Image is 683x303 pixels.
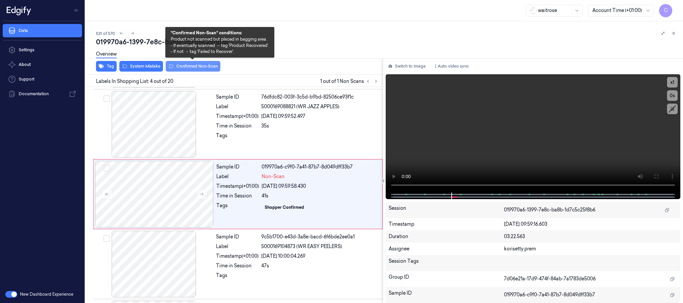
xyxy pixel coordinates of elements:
span: Non-Scan [262,173,285,180]
div: Tags [216,272,259,283]
span: 5000169088821 (WR JAZZ APPLES) [261,103,339,110]
div: Timestamp (+01:00) [216,113,259,120]
span: 521 of 570 [96,31,115,36]
span: 1 out of 1 Non Scans [320,77,380,85]
div: 47s [261,262,379,269]
button: Toggle Navigation [71,5,82,16]
span: 019970a6-c9f0-7a41-87b7-8d049dff33b7 [504,291,595,298]
button: Select row [103,235,110,242]
div: Sample ID [216,163,259,170]
div: Timestamp (+01:00) [216,253,259,260]
div: Assignee [389,245,504,252]
button: Confirmed Non-Scan [166,61,220,72]
span: 7d06e21a-17d9-474f-84ab-7a1783de5006 [504,275,596,282]
div: Time in Session [216,123,259,130]
div: korisetty prem [504,245,677,252]
div: 35s [261,123,379,130]
button: Select row [103,95,110,102]
div: [DATE] 09:59:52.497 [261,113,379,120]
button: 0s [667,90,678,101]
button: Select row [104,165,110,172]
div: Tags [216,202,259,213]
button: Auto video sync [431,61,472,72]
div: Tags [216,132,259,143]
a: Documentation [3,87,82,101]
div: 41s [262,192,378,199]
div: Session Tags [389,258,504,268]
div: Sample ID [216,94,259,101]
div: 9c5b1700-e43d-3a8e-bacd-6f6bde2ee0a1 [261,233,379,240]
a: Data [3,24,82,37]
div: Time in Session [216,192,259,199]
div: Label [216,173,259,180]
div: Label [216,103,259,110]
span: Labels In Shopping List: 4 out of 20 [96,78,173,85]
div: [DATE] 10:00:04.269 [261,253,379,260]
div: [DATE] 09:59:16.603 [504,221,677,228]
span: 5000169104873 (WR EASY PEELERS) [261,243,342,250]
div: Timestamp [389,221,504,228]
button: x1 [667,77,678,88]
button: Tag [96,61,117,72]
button: Switch to image [386,61,428,72]
button: C [659,4,672,17]
div: 76dfdc82-003f-3c5d-b9bd-82506ce93f1c [261,94,379,101]
div: 03:22.563 [504,233,677,240]
span: 019970a6-1399-7e8c-ba8b-1d7c5c25f8b6 [504,206,595,213]
div: Session [389,205,504,215]
div: 019970a6-1399-7e8c-ba8b-1d7c5c25f8b6 [96,37,678,47]
div: Sample ID [389,290,504,300]
div: [DATE] 09:59:58.430 [262,183,378,190]
button: About [3,58,82,71]
a: Support [3,73,82,86]
a: Settings [3,43,82,57]
div: Time in Session [216,262,259,269]
a: Overview [96,51,117,58]
button: System Mistake [119,61,163,72]
div: Group ID [389,274,504,284]
div: Timestamp (+01:00) [216,183,259,190]
div: Shopper Confirmed [265,204,304,210]
div: 019970a6-c9f0-7a41-87b7-8d049dff33b7 [262,163,378,170]
div: Duration [389,233,504,240]
div: Label [216,243,259,250]
div: Sample ID [216,233,259,240]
